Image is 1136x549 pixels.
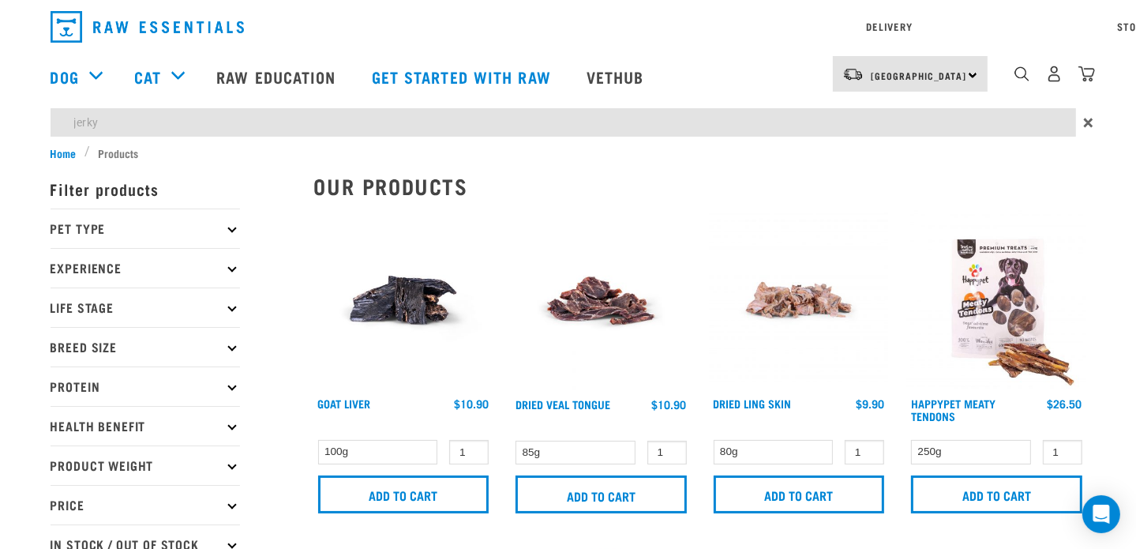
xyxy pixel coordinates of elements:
img: user.png [1046,66,1063,82]
span: [GEOGRAPHIC_DATA] [872,73,967,78]
img: Happy Pet Meaty Tendons New Package [907,211,1086,390]
p: Experience [51,248,240,288]
a: Dog [51,65,79,88]
div: $10.90 [454,397,489,410]
div: Open Intercom Messenger [1082,495,1120,533]
a: Cat [134,65,161,88]
a: Vethub [571,45,664,108]
a: Dried Ling Skin [714,400,792,406]
input: 1 [647,441,687,465]
input: 1 [449,440,489,464]
p: Breed Size [51,327,240,367]
img: van-moving.png [842,67,864,81]
p: Health Benefit [51,406,240,446]
a: Home [51,145,85,161]
a: Delivery [866,24,912,29]
input: 1 [1043,440,1082,464]
input: Add to cart [911,476,1082,513]
nav: dropdown navigation [38,5,1099,49]
a: Get started with Raw [356,45,571,108]
a: Dried Veal Tongue [516,401,610,407]
input: Search... [51,108,1076,137]
img: Raw Essentials Logo [51,11,244,43]
a: Happypet Meaty Tendons [911,400,995,419]
nav: breadcrumbs [51,145,1086,161]
input: 1 [845,440,884,464]
div: $26.50 [1048,397,1082,410]
p: Price [51,485,240,525]
p: Life Stage [51,288,240,327]
input: Add to cart [516,476,687,513]
img: Dried Ling Skin 1701 [710,211,889,390]
a: Raw Education [201,45,355,108]
img: Veal tongue [512,211,691,390]
p: Pet Type [51,209,240,248]
a: Goat Liver [318,400,371,406]
h2: Our Products [314,174,1086,198]
span: × [1084,108,1094,137]
p: Filter products [51,169,240,209]
span: Home [51,145,77,161]
input: Add to cart [714,476,885,513]
div: $9.90 [856,397,884,410]
p: Protein [51,367,240,406]
img: Goat Liver [314,211,493,390]
div: $10.90 [652,398,687,411]
input: Add to cart [318,476,489,513]
img: home-icon-1@2x.png [1014,66,1029,81]
p: Product Weight [51,446,240,485]
img: home-icon@2x.png [1078,66,1095,82]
